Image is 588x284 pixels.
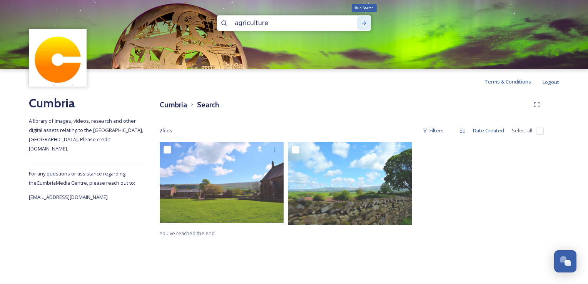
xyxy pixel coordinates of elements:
span: [EMAIL_ADDRESS][DOMAIN_NAME] [29,194,108,200]
input: Search [231,15,336,32]
a: Terms & Conditions [484,77,543,86]
div: Date Created [469,123,508,138]
img: Eden Cumbria TourismEden Cumbria Tourism144.jpg [288,142,412,225]
span: Terms & Conditions [484,78,531,85]
span: A library of images, videos, research and other digital assets relating to the [GEOGRAPHIC_DATA],... [29,117,144,152]
img: images.jpg [30,30,86,86]
span: 2 file s [160,127,172,134]
span: For any questions or assistance regarding the Cumbria Media Centre, please reach out to: [29,170,135,186]
span: Logout [543,79,559,85]
h3: Cumbria [160,99,187,110]
button: Open Chat [554,250,576,272]
div: Run Search [352,4,377,12]
img: Eden Cumbria TourismEden Cumbria Tourism137.jpg [160,142,284,223]
span: You've reached the end [160,230,215,237]
h2: Cumbria [29,94,144,112]
h3: Search [197,99,219,110]
span: Select all [512,127,532,134]
div: Filters [419,123,448,138]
